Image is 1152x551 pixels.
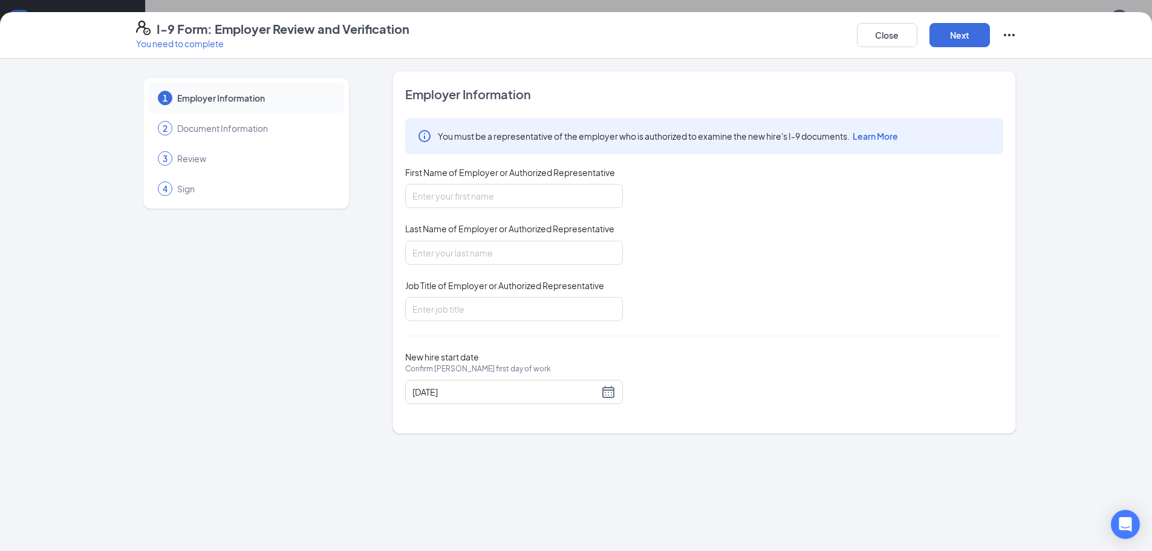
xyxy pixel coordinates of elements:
span: Sign [177,183,332,195]
input: Enter job title [405,297,623,321]
span: New hire start date [405,351,551,387]
span: Learn More [853,131,898,142]
button: Close [857,23,917,47]
span: Document Information [177,122,332,134]
span: 4 [163,183,168,195]
span: Job Title of Employer or Authorized Representative [405,279,604,292]
span: Review [177,152,332,165]
h4: I-9 Form: Employer Review and Verification [157,21,409,37]
svg: Ellipses [1002,28,1017,42]
input: 08/25/2025 [412,385,599,399]
a: Learn More [850,131,898,142]
span: Confirm [PERSON_NAME] first day of work [405,363,551,375]
input: Enter your first name [405,184,623,208]
span: 3 [163,152,168,165]
input: Enter your last name [405,241,623,265]
span: 1 [163,92,168,104]
span: Employer Information [405,86,1003,103]
svg: Info [417,129,432,143]
div: Open Intercom Messenger [1111,510,1140,539]
span: Employer Information [177,92,332,104]
span: First Name of Employer or Authorized Representative [405,166,615,178]
svg: FormI9EVerifyIcon [136,21,151,35]
span: You must be a representative of the employer who is authorized to examine the new hire's I-9 docu... [438,130,898,142]
p: You need to complete [136,37,409,50]
span: Last Name of Employer or Authorized Representative [405,223,614,235]
span: 2 [163,122,168,134]
button: Next [929,23,990,47]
